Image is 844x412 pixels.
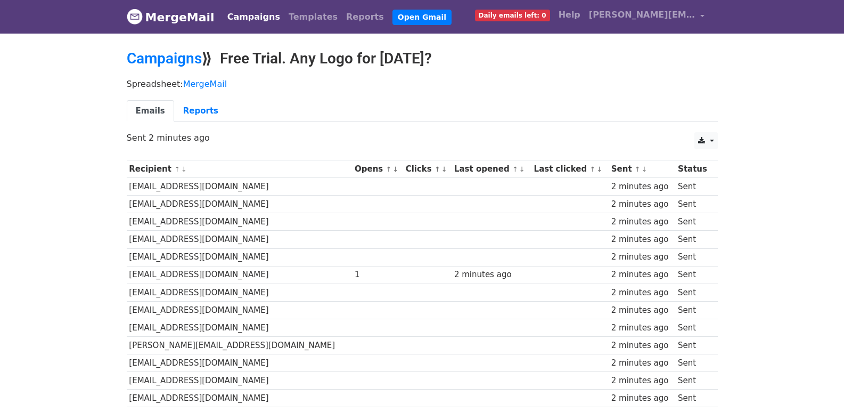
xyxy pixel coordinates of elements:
[675,390,712,407] td: Sent
[585,4,709,29] a: [PERSON_NAME][EMAIL_ADDRESS][DOMAIN_NAME]
[127,266,353,284] td: [EMAIL_ADDRESS][DOMAIN_NAME]
[675,337,712,354] td: Sent
[342,6,388,28] a: Reports
[611,181,673,193] div: 2 minutes ago
[675,178,712,196] td: Sent
[127,178,353,196] td: [EMAIL_ADDRESS][DOMAIN_NAME]
[642,165,648,173] a: ↓
[181,165,187,173] a: ↓
[675,266,712,284] td: Sent
[675,319,712,336] td: Sent
[392,165,398,173] a: ↓
[127,196,353,213] td: [EMAIL_ADDRESS][DOMAIN_NAME]
[554,4,585,26] a: Help
[127,248,353,266] td: [EMAIL_ADDRESS][DOMAIN_NAME]
[635,165,641,173] a: ↑
[675,213,712,231] td: Sent
[127,372,353,390] td: [EMAIL_ADDRESS][DOMAIN_NAME]
[127,9,143,25] img: MergeMail logo
[127,160,353,178] th: Recipient
[589,165,595,173] a: ↑
[519,165,525,173] a: ↓
[611,392,673,405] div: 2 minutes ago
[127,390,353,407] td: [EMAIL_ADDRESS][DOMAIN_NAME]
[675,231,712,248] td: Sent
[475,10,550,21] span: Daily emails left: 0
[174,165,180,173] a: ↑
[675,196,712,213] td: Sent
[611,304,673,317] div: 2 minutes ago
[127,6,215,28] a: MergeMail
[127,231,353,248] td: [EMAIL_ADDRESS][DOMAIN_NAME]
[675,248,712,266] td: Sent
[611,375,673,387] div: 2 minutes ago
[352,160,403,178] th: Opens
[127,78,718,90] p: Spreadsheet:
[127,337,353,354] td: [PERSON_NAME][EMAIL_ADDRESS][DOMAIN_NAME]
[403,160,452,178] th: Clicks
[441,165,447,173] a: ↓
[589,9,695,21] span: [PERSON_NAME][EMAIL_ADDRESS][DOMAIN_NAME]
[675,284,712,301] td: Sent
[174,100,227,122] a: Reports
[675,160,712,178] th: Status
[512,165,518,173] a: ↑
[127,213,353,231] td: [EMAIL_ADDRESS][DOMAIN_NAME]
[223,6,284,28] a: Campaigns
[127,100,174,122] a: Emails
[611,357,673,369] div: 2 minutes ago
[355,269,400,281] div: 1
[675,372,712,390] td: Sent
[284,6,342,28] a: Templates
[531,160,609,178] th: Last clicked
[611,340,673,352] div: 2 minutes ago
[127,50,718,68] h2: ⟫ Free Trial. Any Logo for [DATE]?
[127,301,353,319] td: [EMAIL_ADDRESS][DOMAIN_NAME]
[454,269,529,281] div: 2 minutes ago
[611,216,673,228] div: 2 minutes ago
[611,322,673,334] div: 2 minutes ago
[127,354,353,372] td: [EMAIL_ADDRESS][DOMAIN_NAME]
[127,132,718,143] p: Sent 2 minutes ago
[127,319,353,336] td: [EMAIL_ADDRESS][DOMAIN_NAME]
[127,50,202,67] a: Campaigns
[392,10,452,25] a: Open Gmail
[611,269,673,281] div: 2 minutes ago
[611,287,673,299] div: 2 minutes ago
[183,79,227,89] a: MergeMail
[435,165,440,173] a: ↑
[611,233,673,246] div: 2 minutes ago
[609,160,675,178] th: Sent
[452,160,531,178] th: Last opened
[596,165,602,173] a: ↓
[611,251,673,263] div: 2 minutes ago
[127,284,353,301] td: [EMAIL_ADDRESS][DOMAIN_NAME]
[675,354,712,372] td: Sent
[611,198,673,211] div: 2 minutes ago
[471,4,554,26] a: Daily emails left: 0
[386,165,392,173] a: ↑
[675,301,712,319] td: Sent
